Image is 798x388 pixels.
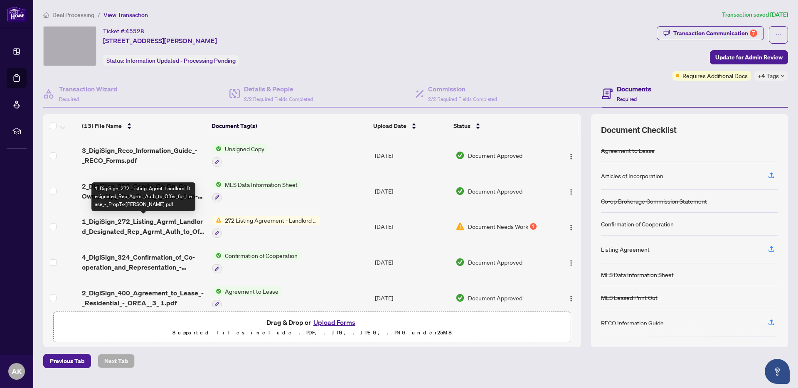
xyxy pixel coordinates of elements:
[601,124,677,136] span: Document Checklist
[372,173,452,209] td: [DATE]
[601,245,650,254] div: Listing Agreement
[212,216,320,238] button: Status Icon272 Listing Agreement - Landlord Designated Representation Agreement Authority to Offe...
[98,10,100,20] li: /
[456,222,465,231] img: Document Status
[564,255,578,269] button: Logo
[750,29,757,37] div: 7
[564,220,578,233] button: Logo
[50,354,84,368] span: Previous Tab
[82,121,122,130] span: (13) File Name
[428,96,497,102] span: 2/2 Required Fields Completed
[601,219,674,228] div: Confirmation of Cooperation
[468,187,522,196] span: Document Approved
[428,84,497,94] h4: Commission
[103,55,239,66] div: Status:
[103,26,144,36] div: Ticket #:
[468,151,522,160] span: Document Approved
[564,149,578,162] button: Logo
[781,74,785,78] span: down
[370,114,450,138] th: Upload Date
[673,27,757,40] div: Transaction Communication
[59,84,118,94] h4: Transaction Wizard
[456,258,465,267] img: Document Status
[601,196,707,206] div: Co-op Brokerage Commission Statement
[212,251,301,273] button: Status IconConfirmation of Cooperation
[373,121,406,130] span: Upload Date
[222,144,268,153] span: Unsigned Copy
[43,354,91,368] button: Previous Tab
[617,96,637,102] span: Required
[617,84,651,94] h4: Documents
[715,51,783,64] span: Update for Admin Review
[601,293,658,302] div: MLS Leased Print Out
[372,138,452,173] td: [DATE]
[59,96,79,102] span: Required
[82,181,205,201] span: 2_DigiSign_292_Condo_Co-Op_Co-Ownership_Time_Share_-_Lease_Sub-Lease_MLS_Data_Information_Form_-_...
[468,293,522,302] span: Document Approved
[311,317,358,328] button: Upload Forms
[564,184,578,198] button: Logo
[212,216,222,225] img: Status Icon
[212,180,301,202] button: Status IconMLS Data Information Sheet
[126,27,144,35] span: 45528
[212,287,222,296] img: Status Icon
[52,11,94,19] span: Deal Processing
[601,171,663,180] div: Articles of Incorporation
[126,57,236,64] span: Information Updated - Processing Pending
[765,359,790,384] button: Open asap
[530,223,537,230] div: 1
[244,84,313,94] h4: Details & People
[91,182,195,211] div: 1_DigiSign_272_Listing_Agrmt_Landlord_Designated_Rep_Agrmt_Auth_to_Offer_for_Lease_-_PropTx-[PERS...
[468,258,522,267] span: Document Approved
[372,209,452,245] td: [DATE]
[212,287,282,309] button: Status IconAgreement to Lease
[568,260,574,266] img: Logo
[7,6,27,22] img: logo
[222,180,301,189] span: MLS Data Information Sheet
[456,187,465,196] img: Document Status
[564,291,578,305] button: Logo
[82,216,205,236] span: 1_DigiSign_272_Listing_Agrmt_Landlord_Designated_Rep_Agrmt_Auth_to_Offer_for_Lease_-_PropTx-[PERS...
[82,288,205,308] span: 2_DigiSign_400_Agreement_to_Lease_-_Residential_-_OREA__3_ 1.pdf
[82,145,205,165] span: 3_DigiSign_Reco_Information_Guide_-_RECO_Forms.pdf
[43,12,49,18] span: home
[456,293,465,302] img: Document Status
[222,251,301,260] span: Confirmation of Cooperation
[208,114,370,138] th: Document Tag(s)
[568,295,574,302] img: Logo
[776,32,781,38] span: ellipsis
[601,318,664,327] div: RECO Information Guide
[450,114,550,138] th: Status
[222,287,282,296] span: Agreement to Lease
[372,244,452,280] td: [DATE]
[212,251,222,260] img: Status Icon
[568,224,574,231] img: Logo
[222,216,320,225] span: 272 Listing Agreement - Landlord Designated Representation Agreement Authority to Offer for Lease
[98,354,135,368] button: Next Tab
[266,317,358,328] span: Drag & Drop or
[82,252,205,272] span: 4_DigiSign_324_Confirmation_of_Co-operation_and_Representation_-_Tenant_Landlord_-_OREA 4.pdf
[212,144,222,153] img: Status Icon
[12,366,22,377] span: AK
[244,96,313,102] span: 2/2 Required Fields Completed
[601,270,674,279] div: MLS Data Information Sheet
[568,153,574,160] img: Logo
[453,121,470,130] span: Status
[212,144,268,167] button: Status IconUnsigned Copy
[682,71,748,80] span: Requires Additional Docs
[568,189,574,195] img: Logo
[456,151,465,160] img: Document Status
[54,312,571,343] span: Drag & Drop orUpload FormsSupported files include .PDF, .JPG, .JPEG, .PNG under25MB
[758,71,779,81] span: +4 Tags
[657,26,764,40] button: Transaction Communication7
[103,11,148,19] span: View Transaction
[710,50,788,64] button: Update for Admin Review
[59,328,566,338] p: Supported files include .PDF, .JPG, .JPEG, .PNG under 25 MB
[103,36,217,46] span: [STREET_ADDRESS][PERSON_NAME]
[468,222,528,231] span: Document Needs Work
[79,114,208,138] th: (13) File Name
[722,10,788,20] article: Transaction saved [DATE]
[212,180,222,189] img: Status Icon
[601,146,655,155] div: Agreement to Lease
[372,280,452,316] td: [DATE]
